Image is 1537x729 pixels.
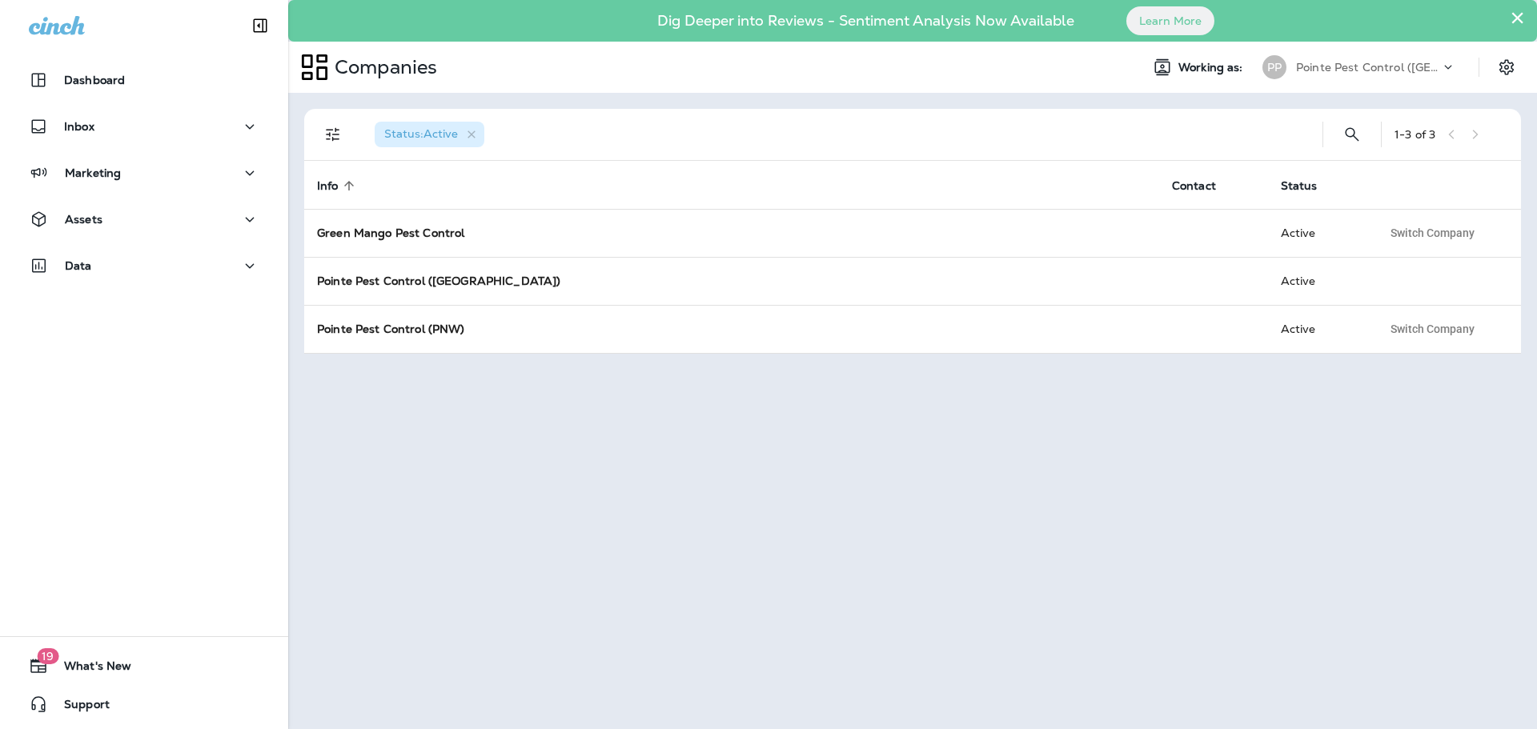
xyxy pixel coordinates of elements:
p: Data [65,259,92,272]
span: Status [1281,178,1338,193]
span: Contact [1172,178,1237,193]
button: Switch Company [1382,221,1483,245]
button: Dashboard [16,64,272,96]
button: 19What's New [16,650,272,682]
span: Switch Company [1391,323,1475,334]
button: Collapse Sidebar [238,10,283,42]
td: Active [1268,209,1370,257]
span: Support [48,698,110,717]
span: Contact [1172,179,1216,193]
button: Data [16,250,272,282]
span: Status [1281,179,1318,193]
strong: Green Mango Pest Control [317,226,464,240]
button: Filters [317,118,349,150]
p: Inbox [64,120,94,133]
button: Support [16,688,272,720]
p: Companies [328,55,437,79]
button: Learn More [1126,6,1214,35]
button: Assets [16,203,272,235]
div: 1 - 3 of 3 [1395,128,1435,141]
span: Info [317,179,339,193]
p: Pointe Pest Control ([GEOGRAPHIC_DATA]) [1296,61,1440,74]
p: Marketing [65,166,121,179]
div: Status:Active [375,122,484,147]
span: Status : Active [384,126,458,141]
button: Marketing [16,157,272,189]
span: Info [317,178,359,193]
button: Inbox [16,110,272,142]
strong: Pointe Pest Control (PNW) [317,322,465,336]
td: Active [1268,305,1370,353]
span: 19 [37,648,58,664]
button: Switch Company [1382,317,1483,341]
p: Assets [65,213,102,226]
span: Working as: [1178,61,1246,74]
td: Active [1268,257,1370,305]
button: Settings [1492,53,1521,82]
div: PP [1262,55,1286,79]
strong: Pointe Pest Control ([GEOGRAPHIC_DATA]) [317,274,560,288]
span: Switch Company [1391,227,1475,238]
span: What's New [48,659,131,679]
p: Dashboard [64,74,125,86]
p: Dig Deeper into Reviews - Sentiment Analysis Now Available [611,18,1121,23]
button: Search Companies [1336,118,1368,150]
button: Close [1510,5,1525,30]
